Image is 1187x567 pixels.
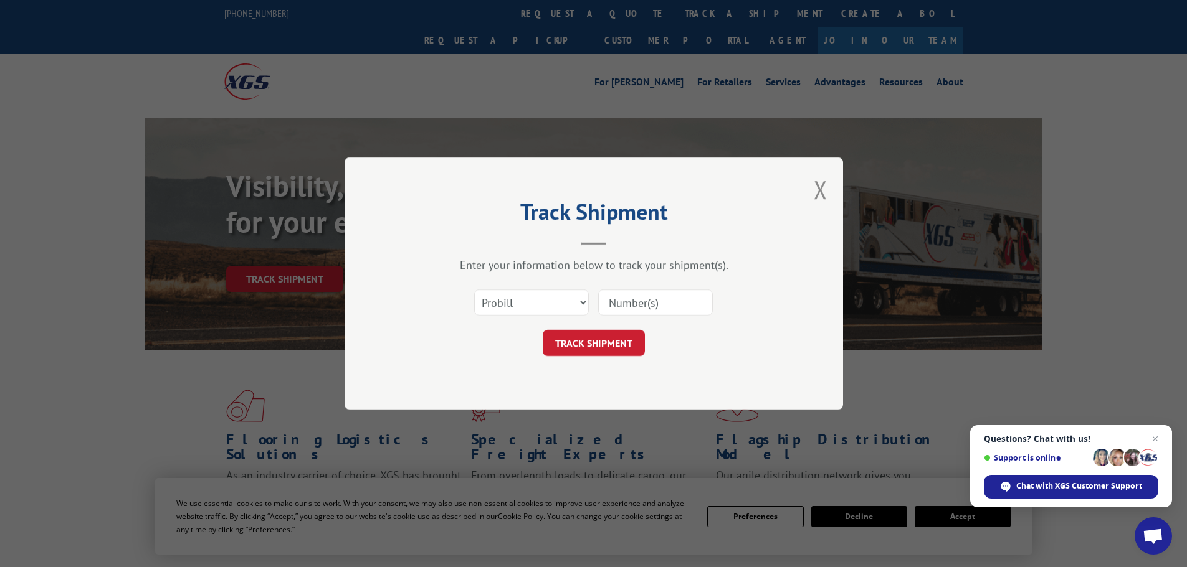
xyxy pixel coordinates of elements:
[1148,431,1163,446] span: Close chat
[984,475,1158,499] div: Chat with XGS Customer Support
[814,173,827,206] button: Close modal
[984,453,1089,462] span: Support is online
[984,434,1158,444] span: Questions? Chat with us!
[407,258,781,272] div: Enter your information below to track your shipment(s).
[598,289,713,316] input: Number(s)
[1135,517,1172,555] div: Open chat
[1016,480,1142,492] span: Chat with XGS Customer Support
[543,330,645,356] button: TRACK SHIPMENT
[407,203,781,227] h2: Track Shipment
